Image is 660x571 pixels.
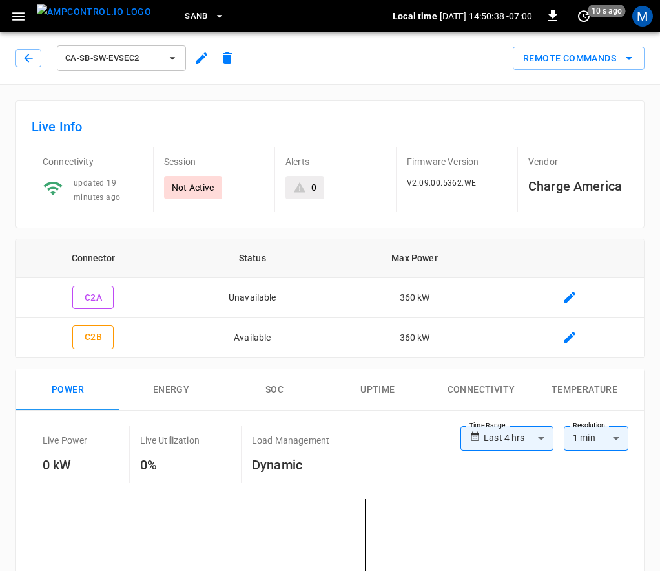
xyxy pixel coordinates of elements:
[119,369,223,411] button: Energy
[32,116,628,137] h6: Live Info
[311,181,316,194] div: 0
[74,178,120,202] span: updated 19 minutes ago
[180,4,230,29] button: SanB
[285,155,386,168] p: Alerts
[16,239,170,278] th: Connector
[72,286,114,310] button: C2A
[533,369,636,411] button: Temperature
[252,455,329,475] h6: Dynamic
[16,369,119,411] button: Power
[185,9,208,24] span: SanB
[335,278,495,318] td: 360 kW
[164,155,264,168] p: Session
[43,155,143,168] p: Connectivity
[588,5,626,17] span: 10 s ago
[170,239,335,278] th: Status
[573,420,605,431] label: Resolution
[65,51,161,66] span: ca-sb-sw-evseC2
[573,6,594,27] button: set refresh interval
[513,47,645,70] div: remote commands options
[43,434,88,447] p: Live Power
[223,369,326,411] button: SOC
[252,434,329,447] p: Load Management
[140,455,200,475] h6: 0%
[393,10,437,23] p: Local time
[528,155,628,168] p: Vendor
[172,181,214,194] p: Not Active
[72,325,114,349] button: C2B
[326,369,429,411] button: Uptime
[37,4,151,20] img: ampcontrol.io logo
[57,45,186,71] button: ca-sb-sw-evseC2
[564,426,628,451] div: 1 min
[16,239,644,358] table: connector table
[407,155,507,168] p: Firmware Version
[528,176,628,197] h6: Charge America
[484,426,553,451] div: Last 4 hrs
[170,318,335,358] td: Available
[407,178,476,188] span: V2.09.00.5362.WE
[170,278,335,318] td: Unavailable
[469,420,506,431] label: Time Range
[43,455,88,475] h6: 0 kW
[335,239,495,278] th: Max Power
[632,6,653,27] div: profile-icon
[335,318,495,358] td: 360 kW
[429,369,533,411] button: Connectivity
[440,10,532,23] p: [DATE] 14:50:38 -07:00
[140,434,200,447] p: Live Utilization
[513,47,645,70] button: Remote Commands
